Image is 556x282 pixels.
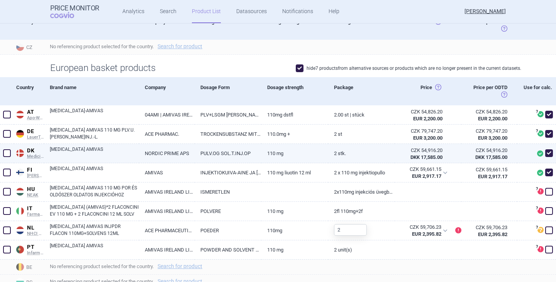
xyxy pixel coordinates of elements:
[14,262,44,272] span: BE
[400,147,442,161] abbr: SP-CAU-010 Dánsko
[195,202,261,221] a: POLVERE
[467,108,507,115] div: CZK 54,826.20
[27,205,44,212] span: IT
[400,128,442,142] abbr: SP-CAU-010 Německo
[478,116,507,122] strong: EUR 2,200.00
[261,125,328,144] a: 110.0mg +
[50,4,99,12] strong: Price Monitor
[195,221,261,240] a: POEDER
[412,173,441,179] strong: EUR 2,917.17
[16,130,24,138] img: Germany
[139,105,195,124] a: 04AMI | AMIVAS IRELAND LTD
[50,107,139,121] a: [MEDICAL_DATA]-AMIVAS
[261,144,328,163] a: 110 mg
[261,163,328,182] a: 110 mg liuotin 12 ml
[139,221,195,240] a: ACE PHARMACEUTICALS BV
[461,163,517,183] a: CZK 59,661.15EUR 2,917.17
[27,154,44,159] span: Medicinpriser
[14,42,44,52] span: CZ
[50,62,506,74] h1: European basket products
[328,163,395,182] a: 2 x 110 mg injektiopullo
[195,240,261,259] a: POWDER AND SOLVENT FOR SOLUTION FOR INJECTION
[14,165,44,179] a: FIFI[PERSON_NAME]
[27,225,44,231] span: NL
[534,129,539,133] span: ?
[50,223,139,237] a: [MEDICAL_DATA] AMIVAS INJPDR FLACON 110MG+SOLVENS 12ML
[413,135,442,141] strong: EUR 3,200.00
[517,12,556,39] div: Use for calc.
[44,12,139,39] div: Brand name
[478,231,507,237] strong: EUR 2,395.82
[16,207,24,215] img: Italy
[328,182,395,201] a: 2x110mg injekciós üvegben + 2x12 ml oldószer injekciós üvegben
[395,12,461,39] div: Price
[395,163,452,182] div: CZK 59,661.15EUR 2,917.17
[27,115,44,121] span: Apo-Warenv.III
[410,154,442,160] strong: DKK 17,585.00
[27,193,44,198] span: NEAK
[461,105,517,125] a: CZK 54,826.20EUR 2,200.00
[158,44,202,49] a: Search for product
[16,188,24,196] img: Hungary
[400,128,442,135] div: CZK 79,747.20
[296,64,521,72] label: hide 7 products from alternative sources or products which are no longer present in the current d...
[328,77,395,105] div: Package
[461,144,517,164] a: CZK 54,916.20DKK 17,585.00
[14,146,44,159] a: DKDKMedicinpriser
[16,169,24,176] img: Finland
[195,182,261,201] a: ISMERETLEN
[195,163,261,182] a: INJEKTIOKUIVA-AINE JA [PERSON_NAME], LIUOSTA VARTEN
[534,110,539,114] span: ?
[534,206,539,211] span: ?
[478,135,507,141] strong: EUR 3,200.00
[50,242,139,256] a: [MEDICAL_DATA] AMIVAS
[261,105,328,124] a: 110MG DSTFL
[139,163,195,182] a: AMIVAS
[261,240,328,259] a: 110 mg
[195,144,261,163] a: PULV.OG SOL.T.INJ.OP
[328,125,395,144] a: 2 St
[27,231,44,236] span: NHCI Medicijnkosten
[27,173,44,179] span: [PERSON_NAME]
[400,166,441,180] abbr: SP-CAU-010 Finsko Kela LP vydané na recept a PZLÚ
[534,225,539,230] span: ?
[50,146,139,160] a: [MEDICAL_DATA] AMIVAS
[44,77,139,105] div: Brand name
[50,262,556,271] span: No referencing product selected for the country.
[261,202,328,221] a: 110 mg
[158,263,202,269] a: Search for product
[461,77,517,105] div: Price per ODTD
[16,111,24,118] img: Austria
[50,42,556,51] span: No referencing product selected for the country.
[467,147,507,154] div: CZK 54,916.20
[467,128,507,135] div: CZK 79,747.20
[261,12,328,39] div: Dosage strength
[400,166,441,173] div: CZK 59,661.15
[400,224,441,231] div: CZK 59,706.23
[14,12,44,39] div: Country
[50,204,139,218] a: [MEDICAL_DATA] (AMIVAS)*2 FLACONCINI EV 110 MG + 2 FLACONCINI 12 ML SOLV
[50,165,139,179] a: [MEDICAL_DATA] AMIVAS
[139,12,195,39] div: Company
[50,4,99,19] a: Price MonitorCOGVIO
[139,202,195,221] a: AMIVAS IRELAND LIMITED
[16,149,24,157] img: Denmark
[50,184,139,198] a: [MEDICAL_DATA] AMIVAS 110 MG POR ÉS OLDÓSZER OLDATOS INJEKCIÓHOZ
[27,128,44,135] span: DE
[461,12,517,39] div: Price per ODTD
[467,166,507,173] div: CZK 59,661.15
[195,77,261,105] div: Dosage Form
[16,263,24,271] img: Belgium
[27,109,44,116] span: AT
[195,125,261,144] a: TROCKENSUBSTANZ MIT LÖSUNGSMITTEL
[14,127,44,140] a: DEDELauerTaxe CGM
[400,108,442,115] div: CZK 54,826.20
[328,240,395,259] a: 2 unit(s)
[16,246,24,253] img: Portugal
[395,77,461,105] div: Price
[478,174,507,179] strong: EUR 2,917.17
[395,221,452,240] div: CZK 59,706.23EUR 2,395.82
[400,147,442,154] div: CZK 54,916.20
[328,12,395,39] div: Package
[139,144,195,163] a: NORDIC PRIME APS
